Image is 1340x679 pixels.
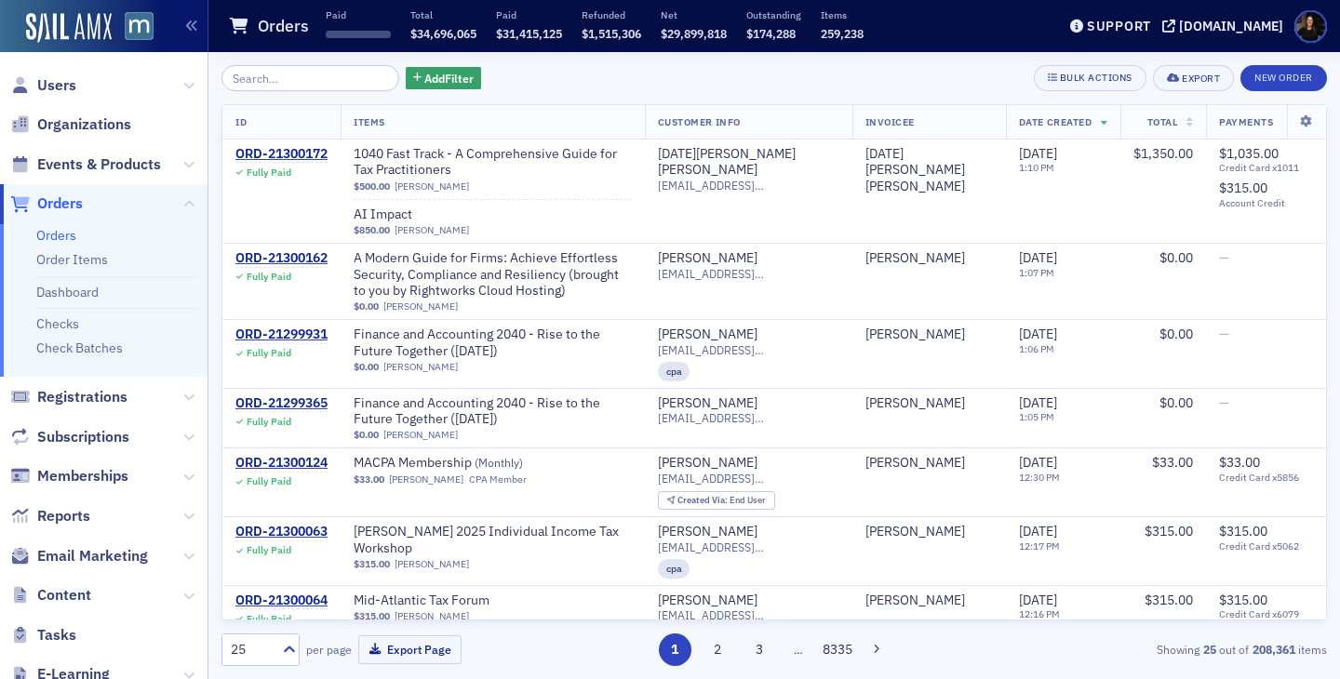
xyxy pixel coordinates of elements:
a: [PERSON_NAME] [658,250,757,267]
p: Paid [326,8,391,21]
span: AI Impact [354,206,588,223]
span: Credit Card x1011 [1219,162,1313,174]
a: [PERSON_NAME] [383,429,458,441]
span: Finance and Accounting 2040 - Rise to the Future Together (November 2025) [354,326,632,359]
span: ID [235,115,247,128]
span: $0.00 [354,300,379,313]
div: [DOMAIN_NAME] [1179,18,1283,34]
span: Content [37,585,91,606]
span: Subscriptions [37,427,129,447]
span: Bruce Reeder [865,524,993,540]
div: Showing out of items [971,641,1327,658]
span: — [1219,249,1229,266]
a: Order Items [36,251,108,268]
a: Subscriptions [10,427,129,447]
span: $315.00 [354,558,390,570]
div: ORD-21300124 [235,455,328,472]
span: David Korotkin [865,250,993,267]
span: [DATE] [1019,326,1057,342]
a: Registrations [10,387,127,407]
span: — [1219,394,1229,411]
a: Email Marketing [10,546,148,566]
a: Finance and Accounting 2040 - Rise to the Future Together ([DATE]) [354,395,632,428]
a: ORD-21300172 [235,146,328,163]
span: $33.00 [1152,454,1193,471]
a: Tasks [10,625,76,646]
span: [DATE] [1019,145,1057,162]
a: [DATE][PERSON_NAME] [PERSON_NAME] [865,146,993,195]
a: MACPA Membership (Monthly) [354,455,588,472]
span: MACPA Membership [354,455,588,472]
span: Credit Card x5856 [1219,472,1313,484]
time: 1:07 PM [1019,266,1054,279]
span: $31,415,125 [496,26,562,41]
time: 12:17 PM [1019,539,1060,553]
strong: 208,361 [1249,641,1298,658]
span: Finance and Accounting 2040 - Rise to the Future Together (October 2025) [354,395,632,428]
a: A Modern Guide for Firms: Achieve Effortless Security, Compliance and Resiliency (brought to you ... [354,250,632,300]
a: [PERSON_NAME] [658,524,757,540]
div: Support [1087,18,1151,34]
p: Refunded [582,8,641,21]
span: $0.00 [354,429,379,441]
a: [PERSON_NAME] [865,524,965,540]
button: Bulk Actions [1034,65,1146,91]
a: ORD-21300063 [235,524,328,540]
a: [PERSON_NAME] [865,395,965,412]
span: Michael McCoy [865,326,993,343]
span: $0.00 [1159,394,1193,411]
label: per page [306,641,352,658]
a: Events & Products [10,154,161,175]
div: 25 [231,640,272,659]
span: $850.00 [354,224,390,236]
span: Payments [1219,115,1273,128]
a: Memberships [10,466,128,486]
a: [PERSON_NAME] [865,250,965,267]
span: [DATE] [1019,394,1057,411]
a: ORD-21299365 [235,395,328,412]
span: $33.00 [1219,454,1260,471]
time: 1:06 PM [1019,342,1054,355]
span: Credit Card x5062 [1219,540,1313,553]
span: Customer Info [658,115,741,128]
a: 1040 Fast Track - A Comprehensive Guide for Tax Practitioners [354,146,632,179]
span: $315.00 [1219,523,1267,539]
button: 1 [659,633,691,666]
div: [PERSON_NAME] [658,395,757,412]
span: $0.00 [1159,326,1193,342]
div: ORD-21299931 [235,326,328,343]
a: [PERSON_NAME] [658,592,757,609]
span: Date Created [1019,115,1092,128]
span: [EMAIL_ADDRESS][DOMAIN_NAME] [658,472,839,486]
a: [DATE][PERSON_NAME] [PERSON_NAME] [658,146,839,179]
div: Export [1182,73,1220,84]
a: Organizations [10,114,131,135]
p: Outstanding [746,8,801,21]
span: $1,515,306 [582,26,641,41]
span: $500.00 [354,180,390,193]
a: [PERSON_NAME] 2025 Individual Income Tax Workshop [354,524,632,556]
div: End User [677,496,766,506]
a: [PERSON_NAME] [658,326,757,343]
button: AddFilter [406,67,482,90]
button: 8335 [822,633,854,666]
time: 12:30 PM [1019,471,1060,484]
img: SailAMX [125,12,154,41]
button: New Order [1240,65,1327,91]
p: Items [821,8,864,21]
div: ORD-21300064 [235,592,328,609]
span: $174,288 [746,26,796,41]
span: Lucia Vitale Sperato [865,146,993,195]
a: Checks [36,315,79,332]
a: Finance and Accounting 2040 - Rise to the Future Together ([DATE]) [354,326,632,359]
div: [PERSON_NAME] [865,326,965,343]
time: 1:05 PM [1019,410,1054,423]
div: Created Via: End User [658,491,775,511]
